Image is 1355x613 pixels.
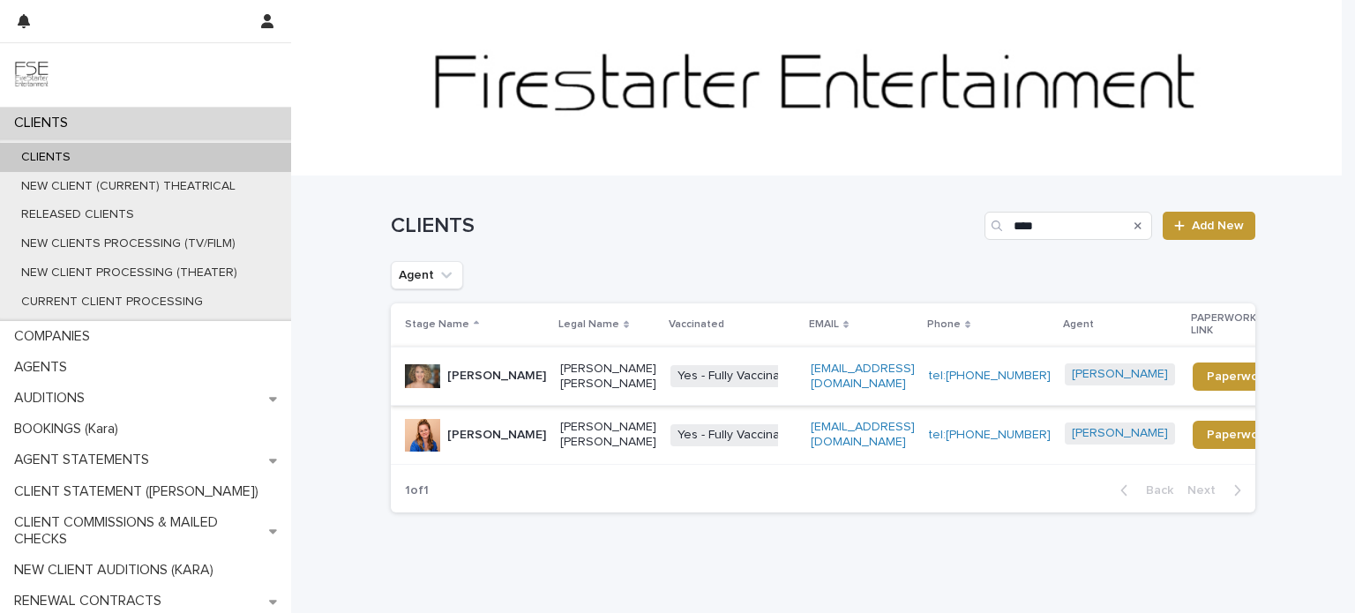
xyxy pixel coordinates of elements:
a: [EMAIL_ADDRESS][DOMAIN_NAME] [811,363,915,390]
a: [PERSON_NAME] [1072,367,1168,382]
p: BOOKINGS (Kara) [7,421,132,437]
p: EMAIL [809,315,839,334]
span: Yes - Fully Vaccinated [670,424,805,446]
p: PAPERWORK LINK [1191,309,1274,341]
p: AGENTS [7,359,81,376]
input: Search [984,212,1152,240]
p: NEW CLIENT PROCESSING (THEATER) [7,265,251,280]
h1: CLIENTS [391,213,977,239]
p: NEW CLIENT AUDITIONS (KARA) [7,562,228,579]
p: [PERSON_NAME] [447,369,546,384]
p: CLIENT COMMISSIONS & MAILED CHECKS [7,514,269,548]
span: Yes - Fully Vaccinated [670,365,805,387]
p: COMPANIES [7,328,104,345]
button: Agent [391,261,463,289]
span: Back [1135,484,1173,497]
a: tel:[PHONE_NUMBER] [929,370,1051,382]
p: NEW CLIENTS PROCESSING (TV/FILM) [7,236,250,251]
button: Next [1180,482,1255,498]
img: 9JgRvJ3ETPGCJDhvPVA5 [14,57,49,93]
p: NEW CLIENT (CURRENT) THEATRICAL [7,179,250,194]
p: AUDITIONS [7,390,99,407]
a: [EMAIL_ADDRESS][DOMAIN_NAME] [811,421,915,448]
p: AGENT STATEMENTS [7,452,163,468]
p: RELEASED CLIENTS [7,207,148,222]
p: CURRENT CLIENT PROCESSING [7,295,217,310]
p: [PERSON_NAME] [PERSON_NAME] [560,420,656,450]
p: [PERSON_NAME] [PERSON_NAME] [560,362,656,392]
p: CLIENT STATEMENT ([PERSON_NAME]) [7,483,273,500]
span: Next [1187,484,1226,497]
tr: [PERSON_NAME][PERSON_NAME] [PERSON_NAME]Yes - Fully Vaccinated[EMAIL_ADDRESS][DOMAIN_NAME]tel:[PH... [391,406,1312,465]
p: 1 of 1 [391,469,443,512]
p: Vaccinated [669,315,724,334]
button: Back [1106,482,1180,498]
a: Add New [1163,212,1255,240]
p: CLIENTS [7,150,85,165]
p: CLIENTS [7,115,82,131]
p: Agent [1063,315,1094,334]
p: Phone [927,315,961,334]
span: Paperwork [1207,370,1269,383]
a: Paperwork [1193,421,1284,449]
p: Stage Name [405,315,469,334]
a: [PERSON_NAME] [1072,426,1168,441]
a: tel:[PHONE_NUMBER] [929,429,1051,441]
span: Add New [1192,220,1244,232]
tr: [PERSON_NAME][PERSON_NAME] [PERSON_NAME]Yes - Fully Vaccinated[EMAIL_ADDRESS][DOMAIN_NAME]tel:[PH... [391,347,1312,406]
p: RENEWAL CONTRACTS [7,593,176,609]
p: Legal Name [558,315,619,334]
p: [PERSON_NAME] [447,428,546,443]
span: Paperwork [1207,429,1269,441]
a: Paperwork [1193,363,1284,391]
